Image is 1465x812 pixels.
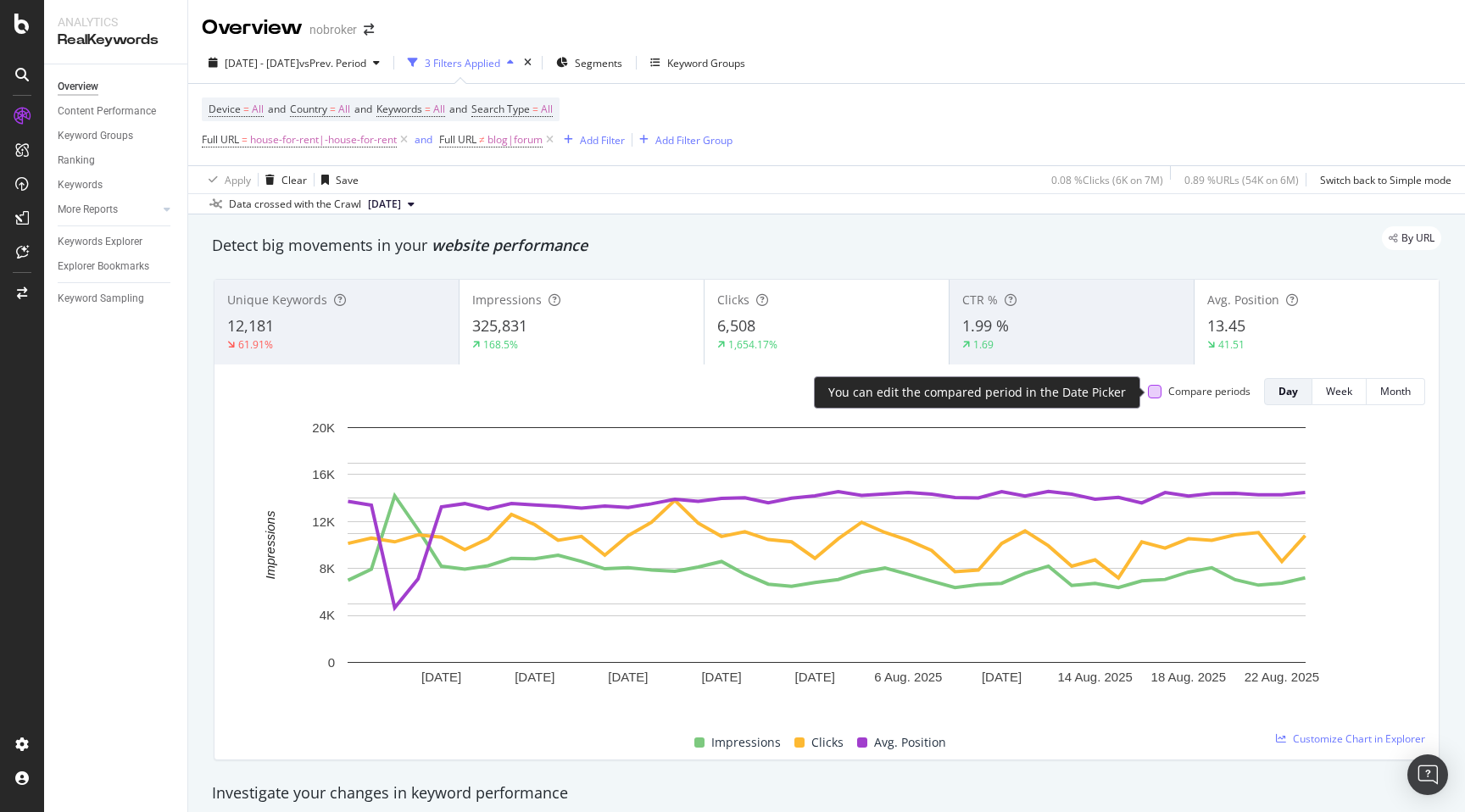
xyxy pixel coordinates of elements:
[58,31,174,50] div: RealKeywords
[655,133,732,147] div: Add Filter Group
[515,670,554,684] text: [DATE]
[58,152,175,170] a: Ranking
[1218,337,1245,352] div: 41.51
[982,670,1022,684] text: [DATE]
[795,670,835,684] text: [DATE]
[202,132,239,147] span: Full URL
[58,103,175,120] a: Content Performance
[479,132,485,147] span: ≠
[228,419,1425,713] svg: A chart.
[711,732,781,753] span: Impressions
[58,233,175,251] a: Keywords Explorer
[58,290,175,308] a: Keyword Sampling
[58,176,175,194] a: Keywords
[962,315,1009,336] span: 1.99 %
[58,176,103,194] div: Keywords
[202,166,251,193] button: Apply
[58,78,175,96] a: Overview
[1278,384,1298,398] div: Day
[227,292,327,308] span: Unique Keywords
[1151,670,1226,684] text: 18 Aug. 2025
[1367,378,1425,405] button: Month
[299,56,366,70] span: vs Prev. Period
[328,655,335,670] text: 0
[401,49,521,76] button: 3 Filters Applied
[338,97,350,121] span: All
[1245,670,1319,684] text: 22 Aug. 2025
[58,201,159,219] a: More Reports
[828,384,1126,401] div: You can edit the compared period in the Date Picker
[608,670,648,684] text: [DATE]
[58,78,98,96] div: Overview
[58,258,149,275] div: Explorer Bookmarks
[1380,384,1411,398] div: Month
[376,102,422,116] span: Keywords
[962,292,998,308] span: CTR %
[227,315,274,336] span: 12,181
[320,608,335,622] text: 4K
[1051,173,1163,187] div: 0.08 % Clicks ( 6K on 7M )
[229,197,361,212] div: Data crossed with the Crawl
[320,561,335,576] text: 8K
[58,152,95,170] div: Ranking
[521,54,535,71] div: times
[643,49,752,76] button: Keyword Groups
[243,102,249,116] span: =
[58,103,156,120] div: Content Performance
[1184,173,1299,187] div: 0.89 % URLs ( 54K on 6M )
[1293,731,1425,746] span: Customize Chart in Explorer
[354,102,372,116] span: and
[701,670,741,684] text: [DATE]
[449,102,467,116] span: and
[58,258,175,275] a: Explorer Bookmarks
[874,670,942,684] text: 6 Aug. 2025
[368,197,401,212] span: 2025 Aug. 4th
[717,292,749,308] span: Clicks
[225,173,251,187] div: Apply
[281,173,307,187] div: Clear
[361,194,421,214] button: [DATE]
[312,420,335,435] text: 20K
[580,133,625,147] div: Add Filter
[58,290,144,308] div: Keyword Sampling
[212,782,1441,804] div: Investigate your changes in keyword performance
[632,130,732,150] button: Add Filter Group
[1382,226,1441,250] div: legacy label
[263,510,277,579] text: Impressions
[309,21,357,38] div: nobroker
[1207,292,1279,308] span: Avg. Position
[1168,384,1251,398] div: Compare periods
[874,732,946,753] span: Avg. Position
[238,337,273,352] div: 61.91%
[717,315,755,336] span: 6,508
[483,337,518,352] div: 168.5%
[268,102,286,116] span: and
[811,732,844,753] span: Clicks
[1057,670,1132,684] text: 14 Aug. 2025
[549,49,629,76] button: Segments
[225,56,299,70] span: [DATE] - [DATE]
[58,233,142,251] div: Keywords Explorer
[364,24,374,36] div: arrow-right-arrow-left
[425,56,500,70] div: 3 Filters Applied
[290,102,327,116] span: Country
[242,132,248,147] span: =
[202,14,303,42] div: Overview
[471,102,530,116] span: Search Type
[472,315,527,336] span: 325,831
[315,166,359,193] button: Save
[250,128,397,152] span: house-for-rent|-house-for-rent
[1320,173,1451,187] div: Switch back to Simple mode
[557,130,625,150] button: Add Filter
[1313,166,1451,193] button: Switch back to Simple mode
[1326,384,1352,398] div: Week
[259,166,307,193] button: Clear
[252,97,264,121] span: All
[202,49,387,76] button: [DATE] - [DATE]vsPrev. Period
[58,127,133,145] div: Keyword Groups
[58,14,174,31] div: Analytics
[667,56,745,70] div: Keyword Groups
[1401,233,1434,243] span: By URL
[415,131,432,147] button: and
